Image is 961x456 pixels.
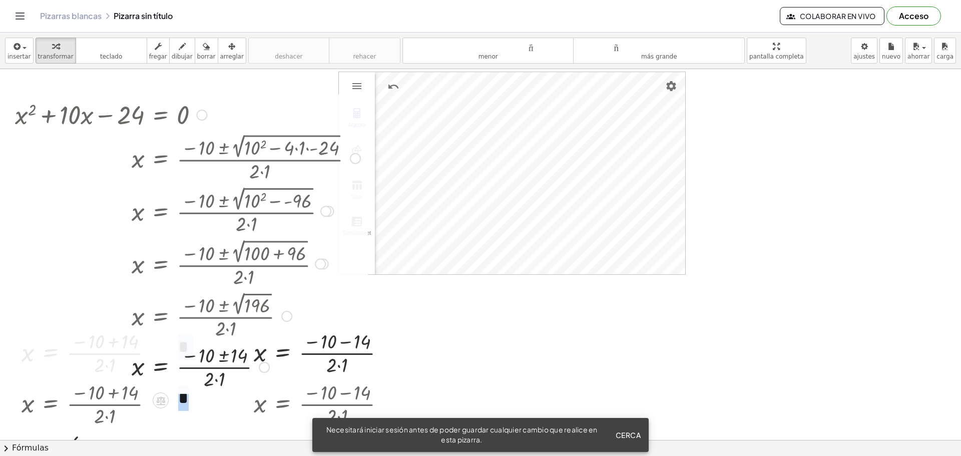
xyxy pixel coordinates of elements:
[882,53,900,60] font: nuevo
[100,53,122,60] font: teclado
[405,42,572,51] font: tamaño_del_formato
[251,42,327,51] font: deshacer
[153,392,169,408] div: Apply the same math to both sides of the equation
[36,38,76,64] button: transformar
[934,38,956,64] button: carga
[662,77,680,95] button: Settings
[780,7,884,25] button: Colaborar en vivo
[749,53,804,60] font: pantalla completa
[384,78,402,96] button: Undo
[218,38,246,64] button: arreglar
[275,53,302,60] font: deshacer
[800,12,876,21] font: Colaborar en vivo
[220,53,244,60] font: arreglar
[936,53,953,60] font: carga
[375,72,685,274] canvas: Graphics View 1
[329,38,400,64] button: rehacerrehacer
[616,430,641,439] font: Cerca
[12,8,28,24] button: Cambiar navegación
[5,38,34,64] button: insertar
[851,38,877,64] button: ajustes
[326,425,598,444] font: Necesitará iniciar sesión antes de poder guardar cualquier cambio que realice en esta pizarra.
[149,53,167,60] font: fregar
[338,72,686,275] div: Graphing Calculator
[458,267,658,417] iframe: ECUACIONES DE SEGUNDO GRADO POR FORMULA GENERAL Super facil -Para principiantes
[879,38,903,64] button: nuevo
[641,53,677,60] font: más grande
[899,11,928,21] font: Acceso
[248,38,329,64] button: deshacerdeshacer
[478,53,498,60] font: menor
[853,53,875,60] font: ajustes
[8,53,31,60] font: insertar
[573,38,745,64] button: tamaño_del_formatomás grande
[402,38,574,64] button: tamaño_del_formatomenor
[747,38,806,64] button: pantalla completa
[351,80,363,92] img: Main Menu
[12,443,49,452] font: Fórmulas
[886,7,941,26] button: Acceso
[40,11,102,21] a: Pizarras blancas
[331,42,398,51] font: rehacer
[172,53,193,60] font: dibujar
[38,53,74,60] font: transformar
[576,42,742,51] font: tamaño_del_formato
[353,53,376,60] font: rehacer
[147,38,170,64] button: fregar
[195,38,218,64] button: borrar
[905,38,932,64] button: ahorrar
[611,426,645,444] button: Cerca
[169,38,195,64] button: dibujar
[76,38,147,64] button: tecladoteclado
[78,42,145,51] font: teclado
[907,53,929,60] font: ahorrar
[197,53,216,60] font: borrar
